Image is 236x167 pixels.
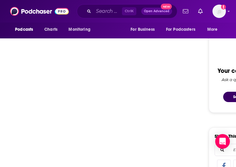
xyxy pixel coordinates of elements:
img: User Profile [212,5,226,18]
span: Podcasts [15,25,33,34]
button: open menu [162,24,204,35]
span: Ctrl K [122,7,136,15]
span: Open Advanced [144,10,169,13]
a: Show notifications dropdown [180,6,191,16]
button: open menu [64,24,98,35]
img: Podchaser - Follow, Share and Rate Podcasts [10,5,69,17]
button: Show profile menu [212,5,226,18]
div: Open Intercom Messenger [215,134,230,149]
button: open menu [126,24,162,35]
button: open menu [203,24,225,35]
input: Search podcasts, credits, & more... [94,6,122,16]
a: Show notifications dropdown [196,6,205,16]
span: For Podcasters [166,25,195,34]
svg: Add a profile image [221,5,226,9]
span: Monitoring [68,25,90,34]
span: Charts [44,25,57,34]
a: Charts [40,24,61,35]
div: Search podcasts, credits, & more... [77,4,177,18]
span: More [207,25,218,34]
button: open menu [11,24,41,35]
span: Logged in as Ashley_Beenen [212,5,226,18]
button: Open AdvancedNew [141,8,172,15]
span: New [161,4,172,9]
span: For Business [131,25,155,34]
